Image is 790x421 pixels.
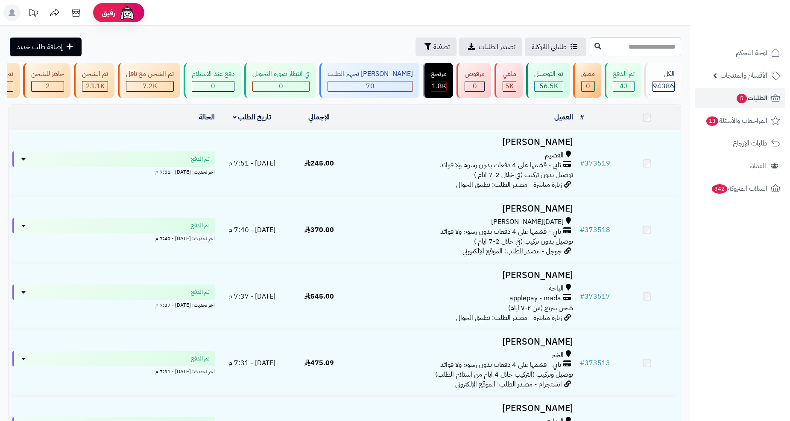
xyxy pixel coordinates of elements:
[733,137,767,149] span: طلبات الإرجاع
[749,160,766,172] span: العملاء
[695,178,785,199] a: السلات المتروكة342
[580,225,585,235] span: #
[32,81,64,91] div: 2
[580,158,610,168] a: #373519
[554,112,573,122] a: العميل
[462,246,562,256] span: جوجل - مصدر الطلب: الموقع الإلكتروني
[603,63,643,98] a: تم الدفع 43
[304,291,334,302] span: 545.00
[440,360,561,370] span: تابي - قسّمها على 4 دفعات بدون رسوم ولا فوائد
[580,225,610,235] a: #373518
[534,69,563,79] div: تم التوصيل
[479,42,515,52] span: تصدير الطلبات
[17,42,63,52] span: إضافة طلب جديد
[503,81,516,91] div: 4954
[459,38,522,56] a: تصدير الطلبات
[503,69,516,79] div: ملغي
[12,167,215,176] div: اخر تحديث: [DATE] - 7:51 م
[580,358,610,368] a: #373513
[440,160,561,170] span: تابي - قسّمها على 4 دفعات بدون رسوم ولا فوائد
[328,69,413,79] div: [PERSON_NAME] تجهيز الطلب
[473,81,477,91] span: 0
[126,69,174,79] div: تم الشحن مع ناقل
[252,69,310,79] div: في انتظار صورة التحويل
[304,225,334,235] span: 370.00
[82,69,108,79] div: تم الشحن
[493,63,524,98] a: ملغي 5K
[432,81,446,91] span: 1.8K
[552,350,564,360] span: الخبر
[505,81,514,91] span: 5K
[253,81,309,91] div: 0
[421,63,455,98] a: مرتجع 1.8K
[695,133,785,154] a: طلبات الإرجاع
[474,170,573,180] span: توصيل بدون تركيب (في خلال 2-7 ايام )
[581,69,595,79] div: معلق
[474,236,573,247] span: توصيل بدون تركيب (في خلال 2-7 ايام )
[695,88,785,108] a: الطلبات5
[12,233,215,242] div: اخر تحديث: [DATE] - 7:40 م
[539,81,558,91] span: 56.5K
[82,81,108,91] div: 23106
[580,291,585,302] span: #
[613,69,635,79] div: تم الدفع
[279,81,283,91] span: 0
[433,42,450,52] span: تصفية
[440,227,561,237] span: تابي - قسّمها على 4 دفعات بدون رسوم ولا فوائد
[524,63,571,98] a: تم التوصيل 56.5K
[695,156,785,176] a: العملاء
[192,69,234,79] div: دفع عند الاستلام
[199,112,215,122] a: الحالة
[653,81,674,91] span: 94386
[431,81,446,91] div: 1806
[712,184,727,194] span: 342
[328,81,413,91] div: 70
[525,38,586,56] a: طلباتي المُوكلة
[705,115,767,127] span: المراجعات والأسئلة
[736,92,767,104] span: الطلبات
[620,81,628,91] span: 43
[643,63,683,98] a: الكل94386
[720,70,767,81] span: الأقسام والمنتجات
[431,69,447,79] div: مرتجع
[580,112,584,122] a: #
[308,112,330,122] a: الإجمالي
[706,116,718,126] span: 13
[586,81,590,91] span: 0
[228,291,275,302] span: [DATE] - 7:37 م
[143,81,157,91] span: 7.2K
[191,221,210,230] span: تم الدفع
[243,63,318,98] a: في انتظار صورة التحويل 0
[191,354,210,363] span: تم الدفع
[737,94,747,103] span: 5
[491,217,564,227] span: [DATE][PERSON_NAME]
[366,81,375,91] span: 70
[86,81,105,91] span: 23.1K
[582,81,594,91] div: 0
[549,284,564,293] span: الباحة
[652,69,675,79] div: الكل
[46,81,50,91] span: 2
[304,158,334,168] span: 245.00
[356,404,573,413] h3: [PERSON_NAME]
[233,112,272,122] a: تاريخ الطلب
[545,151,564,160] span: القصيم
[102,8,115,18] span: رفيق
[415,38,456,56] button: تصفية
[509,293,561,303] span: applepay - mada
[228,225,275,235] span: [DATE] - 7:40 م
[228,358,275,368] span: [DATE] - 7:31 م
[695,110,785,131] a: المراجعات والأسئلة13
[12,366,215,375] div: اخر تحديث: [DATE] - 7:31 م
[228,158,275,168] span: [DATE] - 7:51 م
[192,81,234,91] div: 0
[72,63,116,98] a: تم الشحن 23.1K
[304,358,334,368] span: 475.09
[126,81,173,91] div: 7223
[455,63,493,98] a: مرفوض 0
[21,63,72,98] a: جاهز للشحن 2
[465,81,484,91] div: 0
[711,183,767,195] span: السلات المتروكة
[356,270,573,280] h3: [PERSON_NAME]
[580,358,585,368] span: #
